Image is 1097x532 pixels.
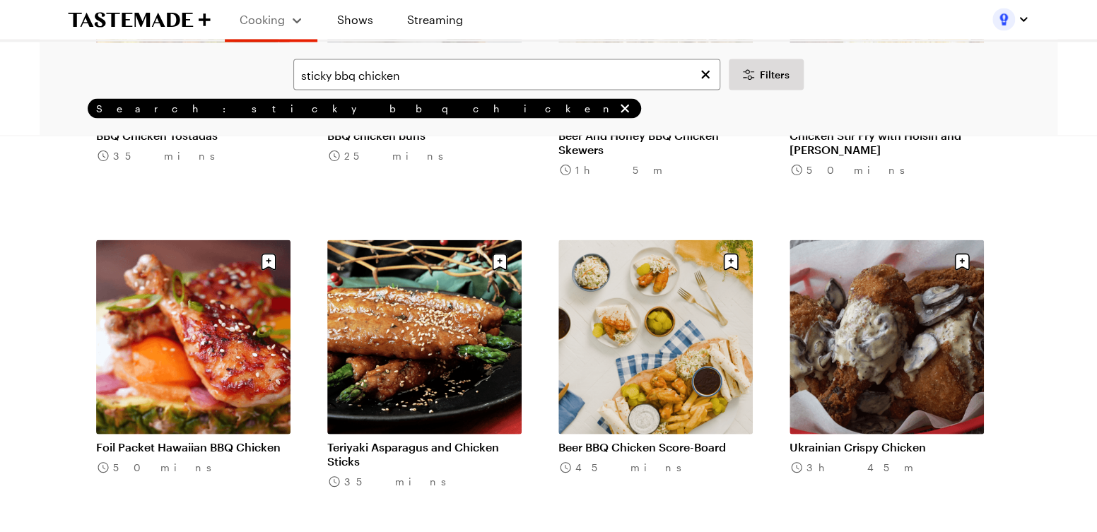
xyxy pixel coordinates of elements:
button: Clear search [698,67,713,83]
a: Ukrainian Crispy Chicken [790,440,984,454]
span: Cooking [240,13,285,26]
a: BBQ chicken buns [327,129,522,143]
span: Search: sticky bbq chicken [96,102,614,115]
button: Save recipe [717,249,744,276]
a: Beer And Honey BBQ Chicken Skewers [558,129,753,157]
a: To Tastemade Home Page [68,12,211,28]
button: Desktop filters [729,59,804,90]
button: Profile picture [992,8,1029,31]
input: Search for a Recipe [293,59,720,90]
a: Chicken Stir Fry with Hoisin and [PERSON_NAME] [790,129,984,157]
span: Filters [760,68,790,82]
button: remove Search: sticky bbq chicken [617,101,633,117]
a: Beer BBQ Chicken Score-Board [558,440,753,454]
button: Save recipe [949,249,975,276]
img: Profile picture [992,8,1015,31]
a: Foil Packet Hawaiian BBQ Chicken [96,440,291,454]
a: BBQ Chicken Tostadas [96,129,291,143]
button: Cooking [239,6,303,34]
button: Save recipe [486,249,513,276]
a: Teriyaki Asparagus and Chicken Sticks [327,440,522,468]
button: Save recipe [255,249,282,276]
